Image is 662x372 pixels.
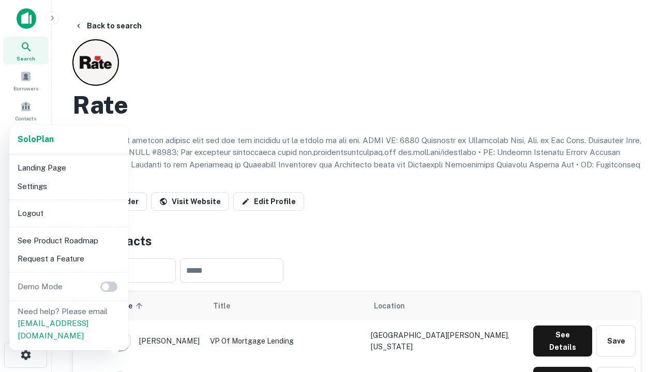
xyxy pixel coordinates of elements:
li: Settings [13,177,124,196]
a: SoloPlan [18,133,54,146]
a: [EMAIL_ADDRESS][DOMAIN_NAME] [18,319,88,340]
p: Need help? Please email [18,305,120,342]
p: Demo Mode [13,281,67,293]
li: Landing Page [13,159,124,177]
li: Request a Feature [13,250,124,268]
strong: Solo Plan [18,134,54,144]
li: See Product Roadmap [13,231,124,250]
iframe: Chat Widget [610,289,662,339]
li: Logout [13,204,124,223]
